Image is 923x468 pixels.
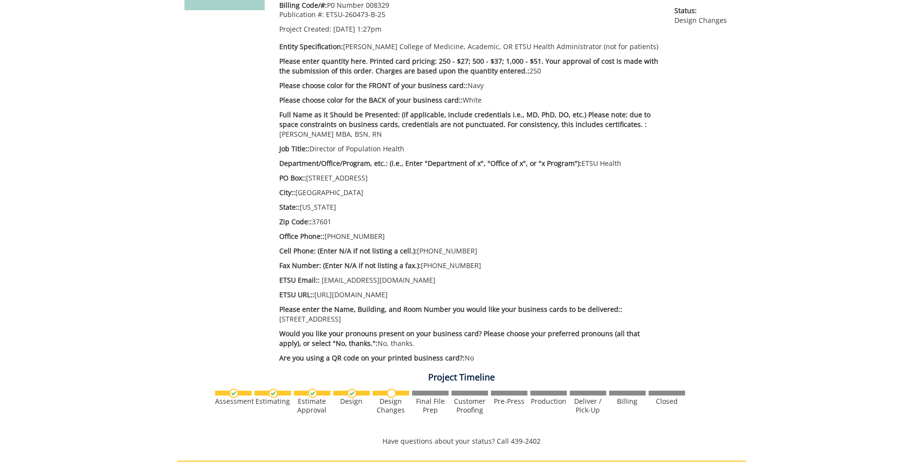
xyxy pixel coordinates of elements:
[279,10,324,19] span: Publication #:
[215,397,252,406] div: Assessment
[452,397,488,414] div: Customer Proofing
[279,232,325,241] span: Office Phone::
[279,0,660,10] p: P0 Number 008329
[279,110,660,139] p: [PERSON_NAME] MBA, BSN, RN
[279,261,660,270] p: [PHONE_NUMBER]
[279,81,468,90] span: Please choose color for the FRONT of your business card::
[279,159,581,168] span: Department/Office/Program, etc.: (i.e., Enter "Department of x", "Office of x", or "x Program"):
[279,353,465,362] span: Are you using a QR code on your printed business card?:
[279,217,660,227] p: 37601
[649,397,685,406] div: Closed
[177,373,746,382] h4: Project Timeline
[279,329,640,348] span: Would you like your pronouns present on your business card? Please choose your preferred pronouns...
[279,202,300,212] span: State::
[279,56,660,76] p: 250
[269,389,278,398] img: checkmark
[279,95,660,105] p: White
[279,95,463,105] span: Please choose color for the BACK of your business card::
[279,261,421,270] span: Fax Number: (Enter N/A if not listing a fax.):
[530,397,567,406] div: Production
[347,389,357,398] img: checkmark
[279,173,306,182] span: PO Box::
[279,173,660,183] p: [STREET_ADDRESS]
[570,397,606,414] div: Deliver / Pick-Up
[674,6,739,25] p: Design Changes
[279,275,660,285] p: [EMAIL_ADDRESS][DOMAIN_NAME]
[491,397,527,406] div: Pre-Press
[279,305,622,314] span: Please enter the Name, Building, and Room Number you would like your business cards to be deliver...
[308,389,317,398] img: checkmark
[279,0,327,10] span: Billing Code/#:
[674,6,739,16] span: Status:
[279,232,660,241] p: [PHONE_NUMBER]
[373,397,409,414] div: Design Changes
[279,159,660,168] p: ETSU Health
[279,188,660,198] p: [GEOGRAPHIC_DATA]
[326,10,385,19] span: ETSU-260473-B-25
[279,81,660,90] p: Navy
[229,389,238,398] img: checkmark
[294,397,330,414] div: Estimate Approval
[279,290,660,300] p: [URL][DOMAIN_NAME]
[279,217,312,226] span: Zip Code::
[279,56,658,75] span: Please enter quantity here. Printed card pricing: 250 - $27; 500 - $37; 1,000 - $51. Your approva...
[279,290,314,299] span: ETSU URL::
[279,329,660,348] p: No, thanks.
[177,436,746,446] p: Have questions about your status? Call 439-2402
[279,42,660,52] p: [PERSON_NAME] College of Medicine, Academic, OR ETSU Health Administrator (not for patients)
[279,144,309,153] span: Job Title::
[279,275,320,285] span: ETSU Email::
[254,397,291,406] div: Estimating
[412,397,449,414] div: Final File Prep
[279,353,660,363] p: No
[279,305,660,324] p: [STREET_ADDRESS]
[279,42,343,51] span: Entity Specification:
[609,397,646,406] div: Billing
[279,246,660,256] p: [PHONE_NUMBER]
[279,188,295,197] span: City::
[279,246,417,255] span: Cell Phone: (Enter N/A if not listing a cell.):
[279,202,660,212] p: [US_STATE]
[333,397,370,406] div: Design
[279,144,660,154] p: Director of Population Health
[279,24,331,34] span: Project Created:
[279,110,651,129] span: Full Name as it Should be Presented: (if applicable, include credentials i.e., MD, PhD, DO, etc.)...
[387,389,396,398] img: no
[333,24,381,34] span: [DATE] 1:27pm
